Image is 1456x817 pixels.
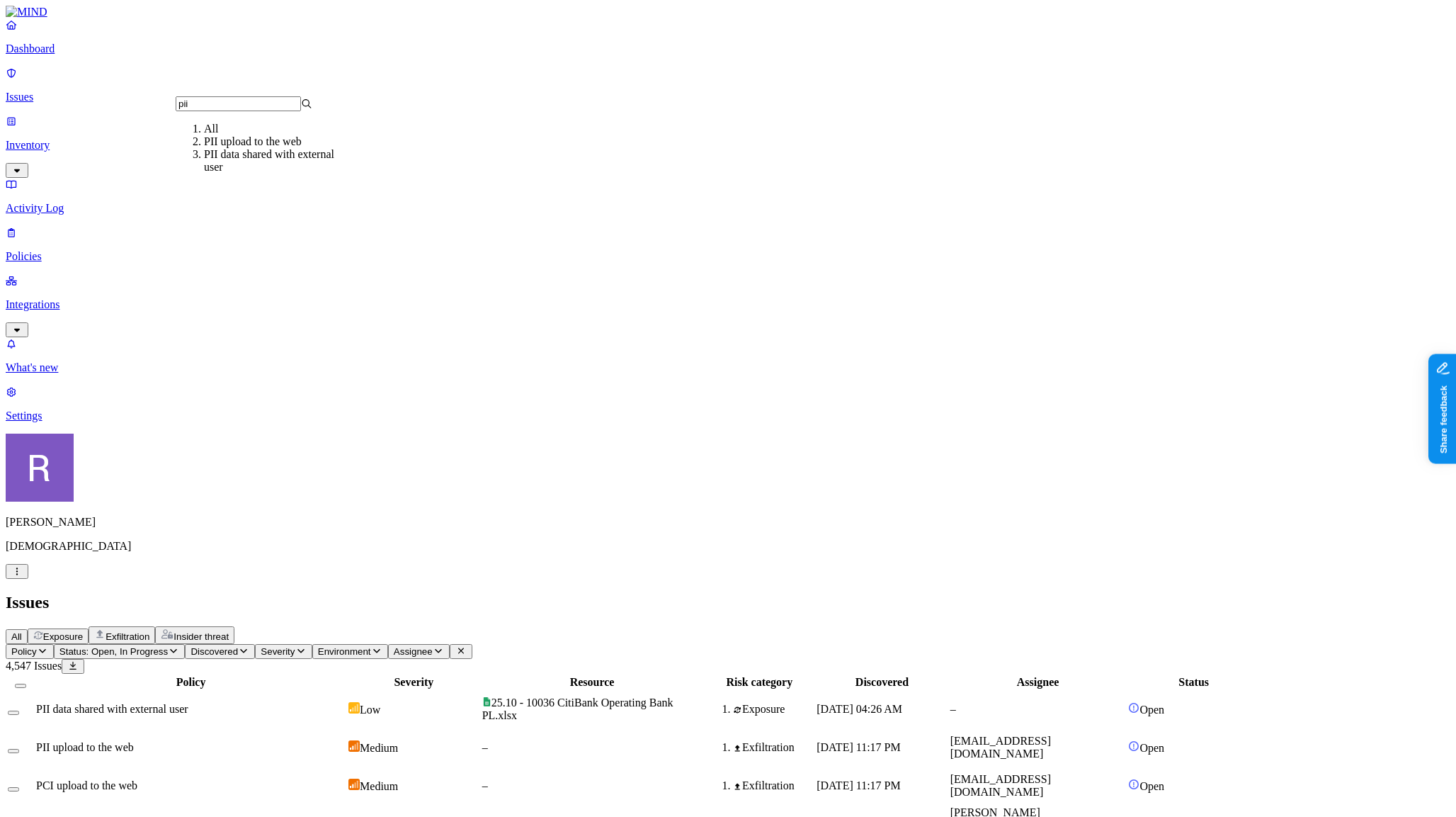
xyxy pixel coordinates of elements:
div: Assignee [950,676,1126,689]
button: Select row [8,787,19,791]
span: Discovered [190,646,238,657]
span: – [482,741,488,753]
p: Activity Log [6,202,1450,215]
img: severity-medium [348,779,360,790]
a: Issues [6,67,1450,103]
p: Policies [6,250,1450,263]
img: status-open [1128,779,1139,790]
img: severity-medium [348,740,360,752]
span: Assignee [394,646,433,657]
span: Low [360,704,380,716]
span: Status: Open, In Progress [59,646,168,657]
div: All [204,123,341,135]
a: Inventory [6,115,1450,176]
a: What's new [6,337,1450,374]
div: Exfiltration [733,741,814,754]
span: Open [1139,704,1164,716]
img: google-sheets [482,697,491,706]
span: [DATE] 04:26 AM [817,703,902,715]
span: [DATE] 11:17 PM [817,779,901,791]
span: PII upload to the web [36,741,134,753]
img: severity-low [348,702,360,714]
p: Settings [6,410,1450,422]
div: Exfiltration [733,779,814,792]
p: Integrations [6,298,1450,311]
img: MIND [6,6,47,18]
div: Exposure [733,703,814,716]
span: PII data shared with external user [36,703,188,715]
button: Select all [15,684,26,688]
span: 4,547 Issues [6,660,62,672]
p: What's new [6,361,1450,374]
span: Medium [360,780,398,792]
div: Policy [36,676,346,689]
p: Dashboard [6,43,1450,55]
span: 25.10 - 10036 CitiBank Operating Bank PL.xlsx [482,697,673,721]
span: PCI upload to the web [36,779,137,791]
span: – [950,703,956,715]
h2: Issues [6,593,1450,612]
img: Rich Thompson [6,434,74,502]
span: [DATE] 11:17 PM [817,741,901,753]
span: [EMAIL_ADDRESS][DOMAIN_NAME] [950,735,1051,760]
div: Severity [348,676,479,689]
img: status-open [1128,740,1139,752]
div: PII upload to the web [204,135,341,148]
a: Settings [6,385,1450,422]
a: Dashboard [6,18,1450,55]
div: Resource [482,676,703,689]
span: Open [1139,780,1164,792]
p: [DEMOGRAPHIC_DATA] [6,540,1450,553]
span: Insider threat [174,631,229,642]
span: Open [1139,742,1164,754]
span: Exfiltration [106,631,149,642]
span: Policy [11,646,37,657]
p: Issues [6,91,1450,103]
div: Status [1128,676,1259,689]
p: [PERSON_NAME] [6,516,1450,529]
input: Search [176,96,301,111]
button: Select row [8,711,19,715]
div: PII data shared with external user [204,148,341,174]
a: MIND [6,6,1450,18]
span: [EMAIL_ADDRESS][DOMAIN_NAME] [950,773,1051,798]
span: Environment [318,646,371,657]
a: Integrations [6,274,1450,335]
button: Select row [8,749,19,753]
span: All [11,631,22,642]
div: Discovered [817,676,948,689]
span: Medium [360,742,398,754]
p: Inventory [6,139,1450,152]
a: Activity Log [6,178,1450,215]
span: Severity [261,646,295,657]
span: Exposure [43,631,83,642]
span: – [482,779,488,791]
div: Risk category [705,676,814,689]
a: Policies [6,226,1450,263]
img: status-open [1128,702,1139,714]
